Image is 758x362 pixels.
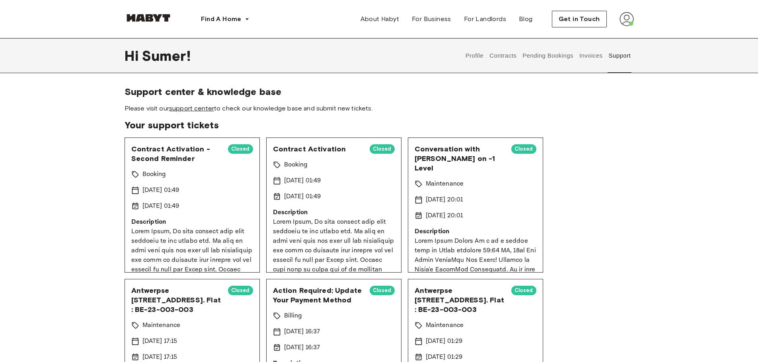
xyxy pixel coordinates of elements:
[142,201,179,211] p: [DATE] 01:49
[522,38,575,73] button: Pending Bookings
[620,12,634,26] img: avatar
[458,11,512,27] a: For Landlords
[370,145,395,153] span: Closed
[464,14,506,24] span: For Landlords
[519,14,533,24] span: Blog
[284,176,321,186] p: [DATE] 01:49
[142,170,166,179] p: Booking
[131,217,253,227] p: Description
[195,11,256,27] button: Find A Home
[125,86,634,98] span: Support center & knowledge base
[273,208,395,217] p: Description
[354,11,405,27] a: About Habyt
[284,327,320,337] p: [DATE] 16:37
[608,38,632,73] button: Support
[552,11,607,27] button: Get in Touch
[125,119,634,131] span: Your support tickets
[559,14,600,24] span: Get in Touch
[426,211,463,221] p: [DATE] 20:01
[415,227,536,236] p: Description
[131,286,222,314] span: Antwerpse [STREET_ADDRESS]. Flat : BE-23-003-003
[228,287,253,294] span: Closed
[131,144,222,163] span: Contract Activation - Second Reminder
[489,38,518,73] button: Contracts
[464,38,485,73] button: Profile
[512,11,539,27] a: Blog
[169,105,214,112] a: support center
[284,192,321,201] p: [DATE] 01:49
[142,186,179,195] p: [DATE] 01:49
[578,38,603,73] button: Invoices
[415,144,505,173] span: Conversation with [PERSON_NAME] on -1 Level
[462,38,633,73] div: user profile tabs
[125,47,142,64] span: Hi
[405,11,458,27] a: For Business
[125,104,634,113] span: Please visit our to check our knowledge base and submit new tickets.
[426,321,464,330] p: Maintenance
[511,287,536,294] span: Closed
[125,14,172,22] img: Habyt
[415,286,505,314] span: Antwerpse [STREET_ADDRESS]. Flat : BE-23-003-003
[142,321,181,330] p: Maintenance
[142,337,177,346] p: [DATE] 17:15
[284,160,308,170] p: Booking
[426,337,463,346] p: [DATE] 01:29
[201,14,242,24] span: Find A Home
[284,311,302,321] p: Billing
[273,286,363,305] span: Action Required: Update Your Payment Method
[511,145,536,153] span: Closed
[426,352,463,362] p: [DATE] 01:29
[142,352,177,362] p: [DATE] 17:15
[284,343,320,352] p: [DATE] 16:37
[142,47,191,64] span: Sumer !
[426,179,464,189] p: Maintenance
[228,145,253,153] span: Closed
[412,14,451,24] span: For Business
[426,195,463,205] p: [DATE] 20:01
[360,14,399,24] span: About Habyt
[370,287,395,294] span: Closed
[273,144,363,154] span: Contract Activation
